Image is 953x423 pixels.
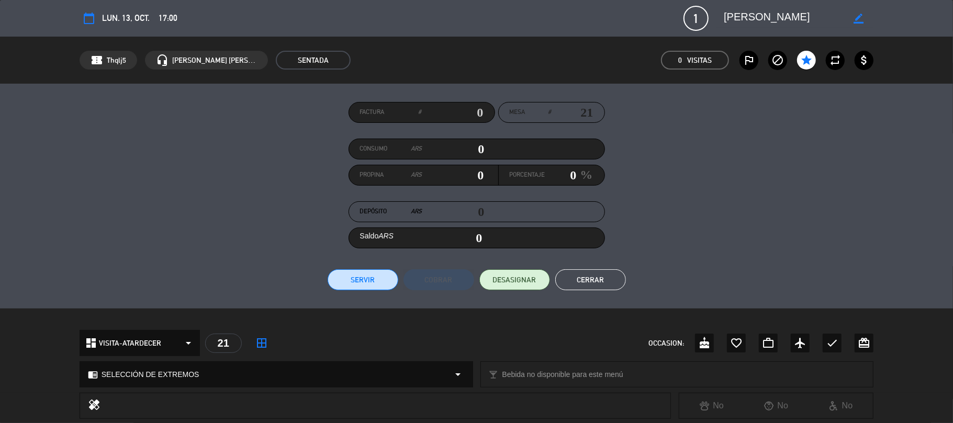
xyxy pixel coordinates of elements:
i: local_bar [489,370,499,380]
em: ARS [411,207,422,217]
label: Consumo [360,144,422,154]
input: 0 [422,105,484,120]
span: confirmation_number [91,54,103,66]
span: [PERSON_NAME] [PERSON_NAME] [172,54,257,66]
button: Cobrar [403,269,474,290]
i: star [800,54,813,66]
span: Bebida no disponible para este menú [502,369,623,381]
label: Saldo [360,230,394,242]
span: OCCASION: [648,337,684,349]
input: 0 [422,141,485,157]
em: Visitas [687,54,712,66]
i: airplanemode_active [794,337,806,349]
div: No [744,399,809,413]
span: lun. 13, oct. [102,12,150,25]
span: DESASIGNAR [493,275,536,285]
i: block [771,54,784,66]
i: card_giftcard [858,337,870,349]
span: 1 [683,6,709,31]
i: attach_money [858,54,870,66]
em: ARS [378,232,394,240]
span: VISITA-ATARDECER [99,337,161,349]
span: SELECCIÓN DE EXTREMOS [102,369,199,381]
i: border_color [854,14,864,24]
span: Thqlj5 [107,54,126,66]
em: ARS [411,170,422,180]
label: Depósito [360,207,422,217]
input: 0 [422,167,484,183]
label: Propina [360,170,422,180]
i: arrow_drop_down [182,337,195,349]
i: chrome_reader_mode [88,370,98,380]
label: Factura [360,107,422,118]
em: % [577,165,593,185]
div: No [809,399,873,413]
i: headset_mic [156,54,169,66]
div: No [679,399,744,413]
i: favorite_border [730,337,743,349]
em: # [548,107,552,118]
i: arrow_drop_down [452,368,465,381]
input: 0 [545,167,577,183]
span: 17:00 [159,12,177,25]
i: repeat [829,54,842,66]
i: cake [698,337,711,349]
i: calendar_today [83,12,95,25]
i: healing [88,398,100,413]
i: check [826,337,838,349]
label: Porcentaje [510,170,545,180]
em: # [419,107,422,118]
button: DESASIGNAR [479,269,550,290]
i: outlined_flag [743,54,755,66]
span: 0 [678,54,682,66]
i: work_outline [762,337,775,349]
div: 21 [205,334,242,353]
span: SENTADA [276,51,351,70]
input: number [552,105,593,120]
em: ARS [411,144,422,154]
i: dashboard [85,337,97,349]
button: calendar_today [80,9,98,28]
button: Cerrar [555,269,626,290]
button: Servir [328,269,398,290]
i: border_all [255,337,268,349]
span: Mesa [510,107,525,118]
